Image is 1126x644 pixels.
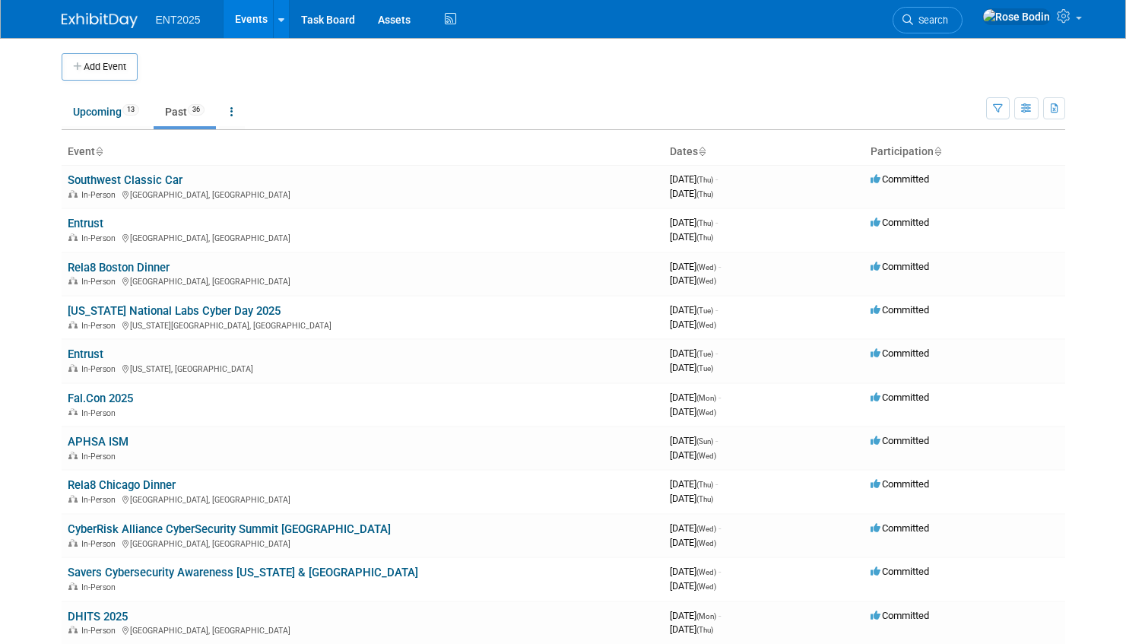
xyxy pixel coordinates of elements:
[670,406,716,417] span: [DATE]
[81,495,120,505] span: In-Person
[696,612,716,620] span: (Mon)
[81,190,120,200] span: In-Person
[715,217,718,228] span: -
[670,623,713,635] span: [DATE]
[81,364,120,374] span: In-Person
[871,478,929,490] span: Committed
[68,173,182,187] a: Southwest Classic Car
[156,14,201,26] span: ENT2025
[68,478,176,492] a: Rela8 Chicago Dinner
[696,394,716,402] span: (Mon)
[934,145,941,157] a: Sort by Participation Type
[696,452,716,460] span: (Wed)
[696,350,713,358] span: (Tue)
[982,8,1051,25] img: Rose Bodin
[670,319,716,330] span: [DATE]
[62,97,151,126] a: Upcoming13
[696,495,713,503] span: (Thu)
[68,274,658,287] div: [GEOGRAPHIC_DATA], [GEOGRAPHIC_DATA]
[68,582,78,590] img: In-Person Event
[871,261,929,272] span: Committed
[68,364,78,372] img: In-Person Event
[81,582,120,592] span: In-Person
[871,392,929,403] span: Committed
[62,53,138,81] button: Add Event
[871,347,929,359] span: Committed
[670,173,718,185] span: [DATE]
[871,522,929,534] span: Committed
[670,231,713,243] span: [DATE]
[871,304,929,316] span: Committed
[670,274,716,286] span: [DATE]
[68,610,128,623] a: DHITS 2025
[122,104,139,116] span: 13
[670,493,713,504] span: [DATE]
[81,321,120,331] span: In-Person
[81,539,120,549] span: In-Person
[670,362,713,373] span: [DATE]
[81,233,120,243] span: In-Person
[715,347,718,359] span: -
[670,435,718,446] span: [DATE]
[68,392,133,405] a: Fal.Con 2025
[696,582,716,591] span: (Wed)
[718,392,721,403] span: -
[68,539,78,547] img: In-Person Event
[670,304,718,316] span: [DATE]
[696,176,713,184] span: (Thu)
[864,139,1065,165] th: Participation
[81,408,120,418] span: In-Person
[871,566,929,577] span: Committed
[715,478,718,490] span: -
[696,233,713,242] span: (Thu)
[670,217,718,228] span: [DATE]
[68,452,78,459] img: In-Person Event
[670,449,716,461] span: [DATE]
[62,13,138,28] img: ExhibitDay
[696,277,716,285] span: (Wed)
[670,537,716,548] span: [DATE]
[715,173,718,185] span: -
[68,231,658,243] div: [GEOGRAPHIC_DATA], [GEOGRAPHIC_DATA]
[670,522,721,534] span: [DATE]
[871,173,929,185] span: Committed
[893,7,963,33] a: Search
[913,14,948,26] span: Search
[68,537,658,549] div: [GEOGRAPHIC_DATA], [GEOGRAPHIC_DATA]
[68,566,418,579] a: Savers Cybersecurity Awareness [US_STATE] & [GEOGRAPHIC_DATA]
[68,277,78,284] img: In-Person Event
[696,219,713,227] span: (Thu)
[68,188,658,200] div: [GEOGRAPHIC_DATA], [GEOGRAPHIC_DATA]
[68,362,658,374] div: [US_STATE], [GEOGRAPHIC_DATA]
[81,626,120,636] span: In-Person
[670,478,718,490] span: [DATE]
[696,568,716,576] span: (Wed)
[670,566,721,577] span: [DATE]
[95,145,103,157] a: Sort by Event Name
[62,139,664,165] th: Event
[718,261,721,272] span: -
[68,435,128,449] a: APHSA ISM
[696,539,716,547] span: (Wed)
[718,522,721,534] span: -
[664,139,864,165] th: Dates
[68,495,78,503] img: In-Person Event
[696,364,713,373] span: (Tue)
[670,347,718,359] span: [DATE]
[188,104,205,116] span: 36
[68,623,658,636] div: [GEOGRAPHIC_DATA], [GEOGRAPHIC_DATA]
[68,261,170,274] a: Rela8 Boston Dinner
[696,321,716,329] span: (Wed)
[696,626,713,634] span: (Thu)
[154,97,216,126] a: Past36
[696,408,716,417] span: (Wed)
[670,580,716,592] span: [DATE]
[68,347,103,361] a: Entrust
[871,217,929,228] span: Committed
[715,435,718,446] span: -
[81,277,120,287] span: In-Person
[670,392,721,403] span: [DATE]
[670,188,713,199] span: [DATE]
[696,481,713,489] span: (Thu)
[81,452,120,462] span: In-Person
